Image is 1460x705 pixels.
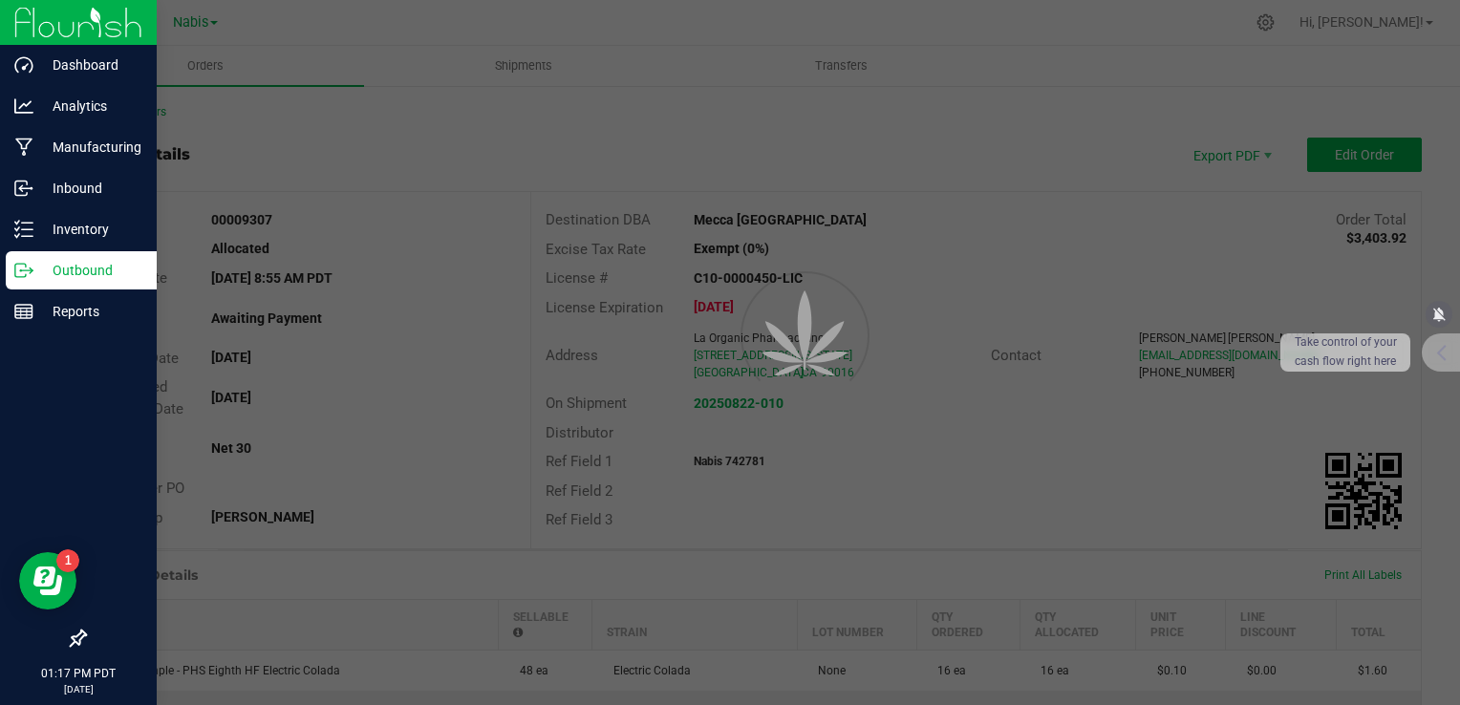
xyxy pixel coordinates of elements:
inline-svg: Outbound [14,261,33,280]
iframe: Resource center [19,552,76,609]
inline-svg: Manufacturing [14,138,33,157]
p: Inbound [33,177,148,200]
p: Manufacturing [33,136,148,159]
p: Dashboard [33,53,148,76]
p: 01:17 PM PDT [9,665,148,682]
p: Outbound [33,259,148,282]
p: [DATE] [9,682,148,696]
inline-svg: Analytics [14,96,33,116]
inline-svg: Reports [14,302,33,321]
inline-svg: Inventory [14,220,33,239]
iframe: Resource center unread badge [56,549,79,572]
p: Analytics [33,95,148,117]
inline-svg: Dashboard [14,55,33,75]
p: Inventory [33,218,148,241]
inline-svg: Inbound [14,179,33,198]
p: Reports [33,300,148,323]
